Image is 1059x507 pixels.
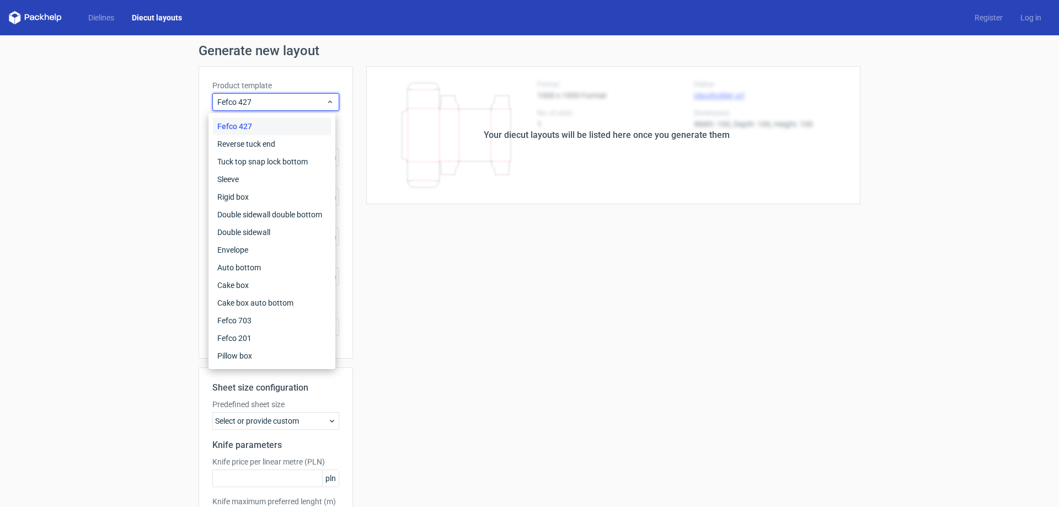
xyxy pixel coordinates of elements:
[213,223,331,241] div: Double sidewall
[212,496,339,507] label: Knife maximum preferred lenght (m)
[213,135,331,153] div: Reverse tuck end
[213,118,331,135] div: Fefco 427
[213,241,331,259] div: Envelope
[217,97,326,108] span: Fefco 427
[199,44,860,57] h1: Generate new layout
[212,412,339,430] div: Select or provide custom
[213,312,331,329] div: Fefco 703
[212,439,339,452] h2: Knife parameters
[213,153,331,170] div: Tuck top snap lock bottom
[966,12,1012,23] a: Register
[213,188,331,206] div: Rigid box
[212,456,339,467] label: Knife price per linear metre (PLN)
[212,381,339,394] h2: Sheet size configuration
[213,347,331,365] div: Pillow box
[213,206,331,223] div: Double sidewall double bottom
[213,259,331,276] div: Auto bottom
[213,276,331,294] div: Cake box
[79,12,123,23] a: Dielines
[213,294,331,312] div: Cake box auto bottom
[212,399,339,410] label: Predefined sheet size
[213,170,331,188] div: Sleeve
[1012,12,1050,23] a: Log in
[322,470,339,487] span: pln
[123,12,191,23] a: Diecut layouts
[484,129,730,142] div: Your diecut layouts will be listed here once you generate them
[212,80,339,91] label: Product template
[213,329,331,347] div: Fefco 201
